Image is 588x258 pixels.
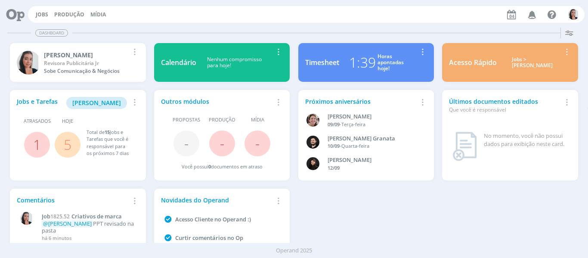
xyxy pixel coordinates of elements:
span: Atrasados [24,118,51,125]
img: C [17,51,40,75]
p: PPT revisado na pasta [42,221,134,234]
div: Timesheet [305,57,339,68]
span: 0 [208,163,211,170]
span: 1825.52 [50,213,70,220]
span: Criativos de marca [71,212,122,220]
img: B [306,136,319,149]
span: Propostas [173,116,200,124]
span: Mídia [251,116,264,124]
span: Dashboard [35,29,68,37]
span: @[PERSON_NAME] [43,220,92,227]
span: - [220,134,224,152]
a: Curtir comentários no Op [175,234,243,242]
div: Novidades do Operand [161,196,273,205]
div: Últimos documentos editados [449,97,561,114]
span: há 6 minutos [42,235,71,241]
button: Mídia [88,11,108,18]
div: Total de Jobs e Tarefas que você é responsável para os próximos 7 dias [87,129,130,157]
div: Jobs > [PERSON_NAME] [503,56,561,69]
div: Outros módulos [161,97,273,106]
span: 09/09 [328,121,340,127]
button: Produção [52,11,87,18]
div: Calendário [161,57,196,68]
span: Terça-feira [341,121,365,127]
span: - [184,134,189,152]
div: Horas apontadas hoje! [378,53,404,72]
a: Job1825.52Criativos de marca [42,213,134,220]
div: Acesso Rápido [449,57,497,68]
a: 5 [64,135,71,154]
a: 1 [33,135,41,154]
div: No momento, você não possui dados para exibição neste card. [484,132,567,149]
span: - [255,134,260,152]
a: Jobs [36,11,48,18]
div: 1:39 [349,52,376,73]
img: C [20,212,33,225]
a: Acesso Cliente no Operand :) [175,215,251,223]
img: A [306,114,319,127]
div: Revisora Publicitária Jr [44,59,129,67]
span: 15 [105,129,110,135]
div: Jobs e Tarefas [17,97,129,109]
div: - [328,121,418,128]
span: 12/09 [328,165,340,171]
div: Bruno Corralo Granata [328,134,418,143]
a: C[PERSON_NAME]Revisora Publicitária JrSobe Comunicação & Negócios [10,43,145,82]
div: Sobe Comunicação & Negócios [44,67,129,75]
div: Aline Beatriz Jackisch [328,112,418,121]
span: Produção [209,116,235,124]
span: [PERSON_NAME] [72,99,121,107]
div: Caroline Pieczarka [44,50,129,59]
div: Próximos aniversários [305,97,417,106]
div: Você possui documentos em atraso [182,163,263,171]
button: Jobs [33,11,51,18]
a: [PERSON_NAME] [66,98,127,106]
a: Produção [54,11,84,18]
div: - [328,143,418,150]
div: Que você é responsável [449,106,561,114]
button: C [568,7,579,22]
span: 10/09 [328,143,340,149]
button: [PERSON_NAME] [66,97,127,109]
div: Luana da Silva de Andrade [328,156,418,165]
div: Comentários [17,196,129,205]
img: dashboard_not_found.png [452,132,477,161]
span: Hoje [62,118,73,125]
span: Quarta-feira [341,143,369,149]
img: L [306,157,319,170]
img: C [568,9,579,20]
a: Timesheet1:39Horasapontadashoje! [298,43,434,82]
a: Mídia [90,11,106,18]
div: Nenhum compromisso para hoje! [196,56,273,69]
